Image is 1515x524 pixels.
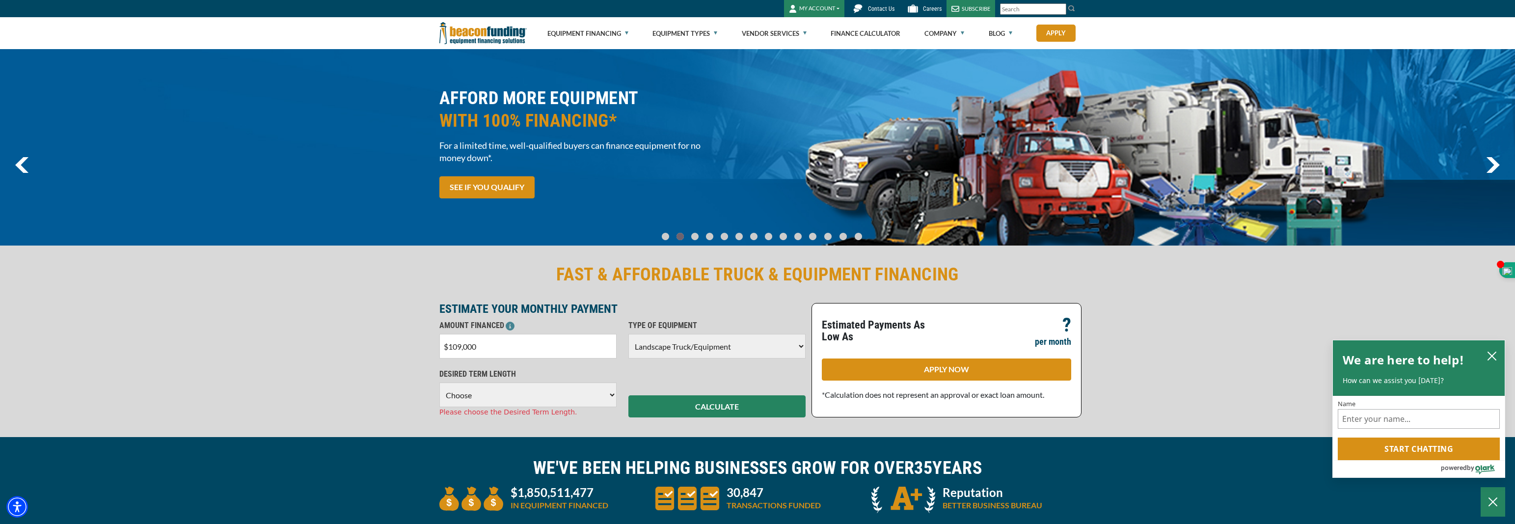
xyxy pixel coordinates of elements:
input: Search [1000,3,1066,15]
img: Beacon Funding Corporation logo [439,17,527,49]
img: website_grey.svg [16,26,24,33]
img: tab_domain_overview_orange.svg [27,57,34,65]
a: Go To Slide 3 [703,232,715,241]
img: three money bags to convey large amount of equipment financed [439,487,503,511]
a: Go To Slide 11 [822,232,834,241]
a: Go To Slide 1 [674,232,686,241]
a: Go To Slide 10 [807,232,819,241]
p: DESIRED TERM LENGTH [439,368,617,380]
span: Contact Us [868,5,894,12]
a: Powered by Olark - open in a new tab [1441,461,1505,477]
a: Go To Slide 0 [659,232,671,241]
h2: FAST & AFFORDABLE TRUCK & EQUIPMENT FINANCING [439,263,1076,286]
h2: WE'VE BEEN HELPING BUSINESSES GROW FOR OVER YEARS [439,457,1076,479]
button: Start chatting [1338,438,1500,460]
img: logo_orange.svg [16,16,24,24]
p: TRANSACTIONS FUNDED [727,499,821,511]
img: Left Navigator [15,157,28,173]
a: APPLY NOW [822,359,1071,381]
a: next [1486,157,1500,173]
a: Go To Slide 6 [748,232,759,241]
h2: AFFORD MORE EQUIPMENT [439,87,752,132]
a: Go To Slide 8 [777,232,789,241]
p: IN EQUIPMENT FINANCED [511,499,608,511]
p: 30,847 [727,487,821,498]
a: Go To Slide 2 [689,232,701,241]
div: Domain: [DOMAIN_NAME] [26,26,108,33]
a: Vendor Services [742,18,807,49]
div: Keywords by Traffic [108,58,165,64]
a: previous [15,157,28,173]
p: $1,850,511,477 [511,487,608,498]
p: per month [1035,336,1071,348]
img: A + icon [871,487,935,513]
a: Finance Calculator [831,18,900,49]
img: Search [1068,4,1076,12]
img: three document icons to convery large amount of transactions funded [655,487,719,510]
a: Go To Slide 7 [762,232,774,241]
button: close chatbox [1484,349,1500,362]
div: Please choose the Desired Term Length. [439,407,617,417]
span: For a limited time, well-qualified buyers can finance equipment for no money down*. [439,139,752,164]
p: ? [1062,319,1071,331]
a: Go To Slide 12 [837,232,849,241]
p: TYPE OF EQUIPMENT [628,320,806,331]
img: tab_keywords_by_traffic_grey.svg [98,57,106,65]
a: SEE IF YOU QUALIFY [439,176,535,198]
button: Close Chatbox [1481,487,1505,517]
span: WITH 100% FINANCING* [439,110,752,132]
a: Equipment Types [652,18,717,49]
a: Go To Slide 9 [792,232,804,241]
div: olark chatbox [1332,340,1505,478]
span: Careers [923,5,942,12]
p: Estimated Payments As Low As [822,319,941,343]
input: $ [439,334,617,359]
a: Go To Slide 5 [733,232,745,241]
span: 35 [914,458,932,478]
div: Accessibility Menu [6,496,28,518]
span: *Calculation does not represent an approval or exact loan amount. [822,390,1044,399]
a: Blog [989,18,1012,49]
span: by [1467,461,1474,474]
label: Name [1338,401,1500,407]
div: v 4.0.25 [27,16,48,24]
a: Equipment Financing [547,18,628,49]
div: Domain Overview [37,58,88,64]
p: AMOUNT FINANCED [439,320,617,331]
p: Reputation [943,487,1042,498]
span: powered [1441,461,1467,474]
a: Company [924,18,964,49]
a: Go To Slide 4 [718,232,730,241]
p: ESTIMATE YOUR MONTHLY PAYMENT [439,303,806,315]
p: How can we assist you [DATE]? [1343,376,1495,386]
a: Apply [1036,25,1076,42]
a: Go To Slide 13 [852,232,865,241]
img: Right Navigator [1486,157,1500,173]
p: BETTER BUSINESS BUREAU [943,499,1042,511]
input: Name [1338,409,1500,429]
a: Clear search text [1056,5,1064,13]
h2: We are here to help! [1343,350,1464,370]
button: CALCULATE [628,395,806,417]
